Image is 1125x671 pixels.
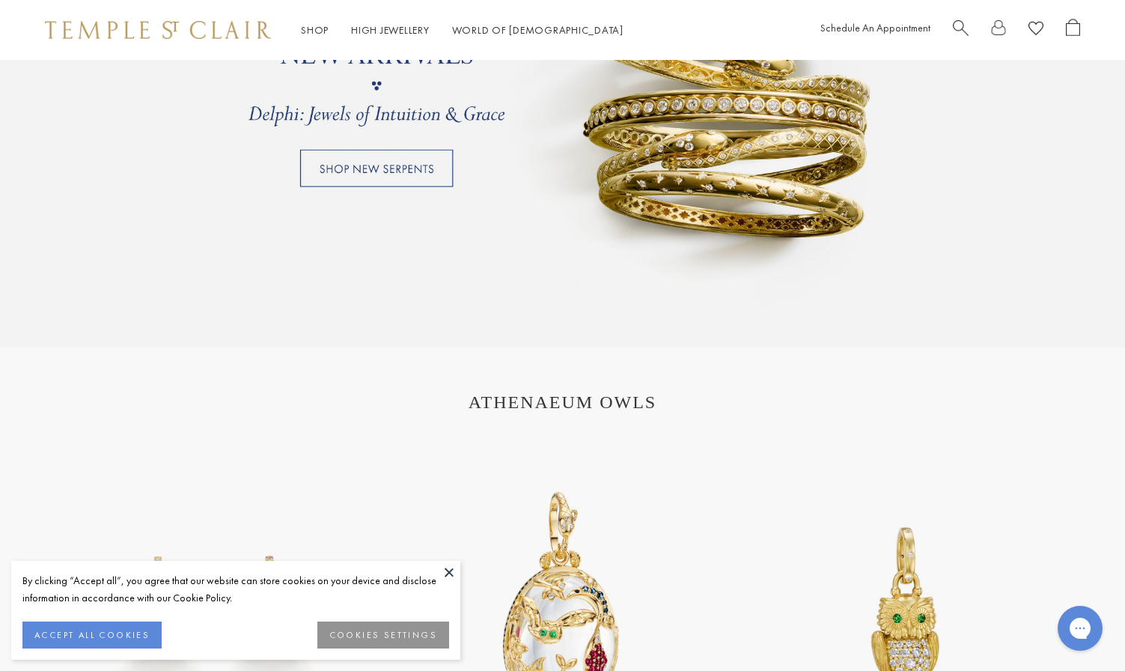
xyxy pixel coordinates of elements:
iframe: Gorgias live chat messenger [1050,601,1110,656]
h1: ATHENAEUM OWLS [60,392,1065,413]
a: Open Shopping Bag [1066,19,1080,42]
div: By clicking “Accept all”, you agree that our website can store cookies on your device and disclos... [22,572,449,607]
a: High JewelleryHigh Jewellery [351,23,430,37]
a: Schedule An Appointment [820,21,930,34]
a: ShopShop [301,23,329,37]
nav: Main navigation [301,21,624,40]
img: Temple St. Clair [45,21,271,39]
button: COOKIES SETTINGS [317,622,449,649]
a: World of [DEMOGRAPHIC_DATA]World of [DEMOGRAPHIC_DATA] [452,23,624,37]
button: ACCEPT ALL COOKIES [22,622,162,649]
a: View Wishlist [1028,19,1043,42]
a: Search [953,19,969,42]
